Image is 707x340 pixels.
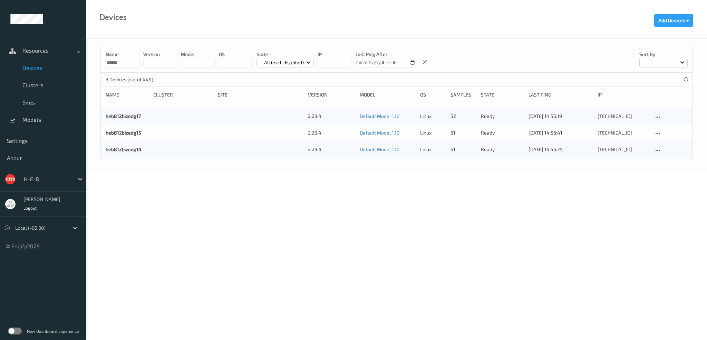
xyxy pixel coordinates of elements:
div: [DATE] 14:56:25 [529,146,593,153]
p: linux [420,129,446,136]
a: Default Model 1.10 [360,146,399,152]
a: Default Model 1.10 [360,113,399,119]
p: Sort by [639,51,688,58]
a: Default Model 1.10 [360,130,399,136]
p: ready [481,146,524,153]
div: 51 [451,129,476,136]
div: [TECHNICAL_ID] [598,113,649,120]
p: version [143,51,177,58]
a: heb812bizedg15 [106,130,141,136]
div: [DATE] 14:56:19 [529,113,593,120]
p: linux [420,113,446,120]
div: Site [218,91,303,98]
button: Add Devices + [654,14,693,27]
div: Model [360,91,415,98]
a: heb812bizedg14 [106,146,142,152]
p: 3 Devices (out of 449) [106,76,157,83]
p: All (excl. disabled) [262,59,306,66]
div: 2.23.4 [308,113,355,120]
div: State [481,91,524,98]
p: IP [318,51,351,58]
div: 2.23.4 [308,146,355,153]
p: OS [219,51,253,58]
div: Name [106,91,148,98]
p: model [181,51,215,58]
div: OS [420,91,446,98]
div: version [308,91,355,98]
div: [DATE] 14:56:41 [529,129,593,136]
div: [TECHNICAL_ID] [598,146,649,153]
a: heb812bizedg17 [106,113,141,119]
div: 51 [451,146,476,153]
div: Samples [451,91,476,98]
p: linux [420,146,446,153]
p: Last Ping After [356,51,416,58]
div: Last Ping [529,91,593,98]
p: ready [481,113,524,120]
p: ready [481,129,524,136]
p: Name [106,51,139,58]
div: Cluster [153,91,213,98]
div: 2.23.4 [308,129,355,136]
p: State [256,51,314,58]
div: [TECHNICAL_ID] [598,129,649,136]
div: 52 [451,113,476,120]
div: ip [598,91,649,98]
div: Devices [99,14,127,21]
